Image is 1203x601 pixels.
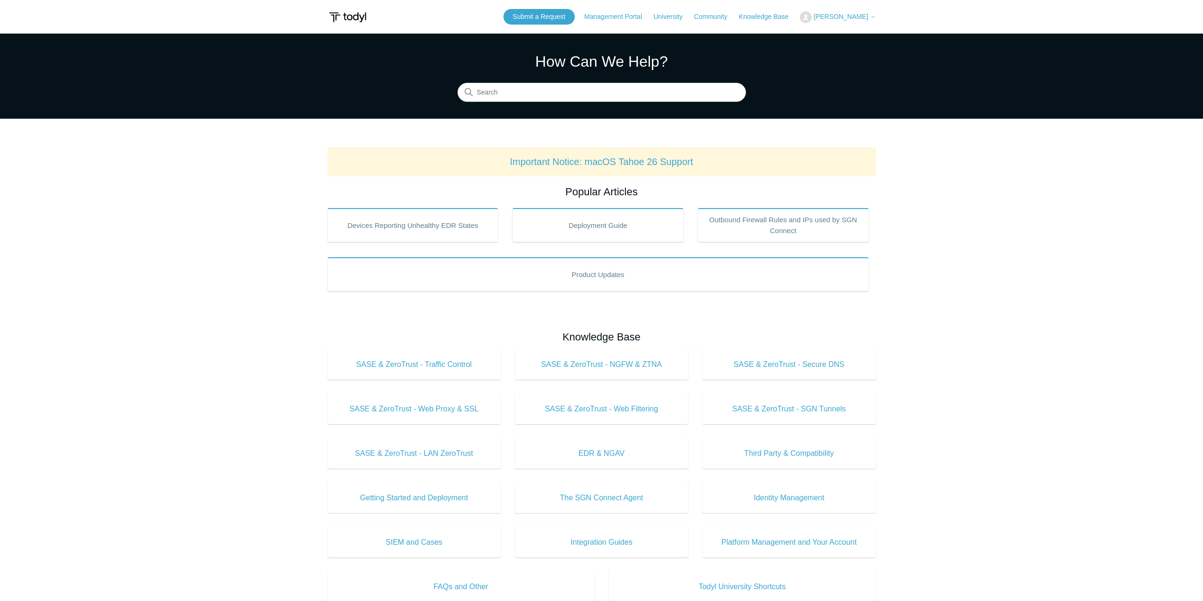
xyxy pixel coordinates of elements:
[458,50,746,73] h1: How Can We Help?
[342,403,487,415] span: SASE & ZeroTrust - Web Proxy & SSL
[702,349,876,380] a: SASE & ZeroTrust - Secure DNS
[653,12,692,22] a: University
[515,483,688,513] a: The SGN Connect Agent
[328,483,501,513] a: Getting Started and Deployment
[623,581,862,592] span: Todyl University Shortcuts
[698,208,869,242] a: Outbound Firewall Rules and IPs used by SGN Connect
[739,12,798,22] a: Knowledge Base
[503,9,575,25] a: Submit a Request
[702,527,876,557] a: Platform Management and Your Account
[328,184,876,200] h2: Popular Articles
[717,359,862,370] span: SASE & ZeroTrust - Secure DNS
[458,83,746,102] input: Search
[515,527,688,557] a: Integration Guides
[328,394,501,424] a: SASE & ZeroTrust - Web Proxy & SSL
[328,527,501,557] a: SIEM and Cases
[342,492,487,504] span: Getting Started and Deployment
[529,448,674,459] span: EDR & NGAV
[515,438,688,469] a: EDR & NGAV
[529,403,674,415] span: SASE & ZeroTrust - Web Filtering
[702,394,876,424] a: SASE & ZeroTrust - SGN Tunnels
[328,9,368,26] img: Todyl Support Center Help Center home page
[584,12,651,22] a: Management Portal
[342,448,487,459] span: SASE & ZeroTrust - LAN ZeroTrust
[717,537,862,548] span: Platform Management and Your Account
[702,438,876,469] a: Third Party & Compatibility
[328,257,869,291] a: Product Updates
[800,11,875,23] button: [PERSON_NAME]
[515,394,688,424] a: SASE & ZeroTrust - Web Filtering
[328,349,501,380] a: SASE & ZeroTrust - Traffic Control
[717,403,862,415] span: SASE & ZeroTrust - SGN Tunnels
[328,329,876,345] h2: Knowledge Base
[814,13,868,20] span: [PERSON_NAME]
[717,448,862,459] span: Third Party & Compatibility
[694,12,737,22] a: Community
[529,537,674,548] span: Integration Guides
[342,359,487,370] span: SASE & ZeroTrust - Traffic Control
[515,349,688,380] a: SASE & ZeroTrust - NGFW & ZTNA
[328,208,499,242] a: Devices Reporting Unhealthy EDR States
[328,438,501,469] a: SASE & ZeroTrust - LAN ZeroTrust
[529,492,674,504] span: The SGN Connect Agent
[342,537,487,548] span: SIEM and Cases
[510,157,693,167] a: Important Notice: macOS Tahoe 26 Support
[512,208,684,242] a: Deployment Guide
[717,492,862,504] span: Identity Management
[702,483,876,513] a: Identity Management
[342,581,580,592] span: FAQs and Other
[529,359,674,370] span: SASE & ZeroTrust - NGFW & ZTNA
